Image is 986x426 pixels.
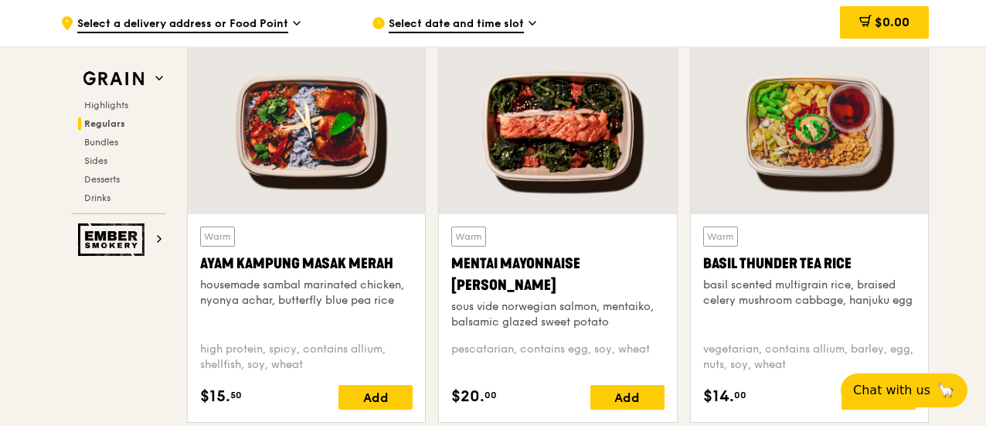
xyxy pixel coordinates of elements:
div: Mentai Mayonnaise [PERSON_NAME] [451,253,664,296]
div: basil scented multigrain rice, braised celery mushroom cabbage, hanjuku egg [703,278,916,308]
span: 🦙 [937,381,955,400]
span: 00 [484,389,497,401]
img: Grain web logo [78,65,149,93]
span: Chat with us [853,381,930,400]
div: Add [590,385,665,410]
span: Select a delivery address or Food Point [77,16,288,33]
span: $0.00 [875,15,909,29]
div: pescatarian, contains egg, soy, wheat [451,342,664,373]
span: Highlights [84,100,128,111]
span: Desserts [84,174,120,185]
div: Add [841,385,916,410]
span: $14. [703,385,734,408]
div: Add [338,385,413,410]
div: housemade sambal marinated chicken, nyonya achar, butterfly blue pea rice [200,278,413,308]
span: $15. [200,385,230,408]
div: Basil Thunder Tea Rice [703,253,916,274]
span: 50 [230,389,242,401]
span: 00 [734,389,746,401]
div: Warm [200,227,235,247]
div: Ayam Kampung Masak Merah [200,253,413,274]
span: Select date and time slot [389,16,524,33]
button: Chat with us🦙 [841,373,967,407]
span: Drinks [84,193,110,203]
div: Warm [451,227,486,247]
span: Regulars [84,118,125,129]
div: vegetarian, contains allium, barley, egg, nuts, soy, wheat [703,342,916,373]
span: Sides [84,155,107,166]
img: Ember Smokery web logo [78,223,149,256]
span: Bundles [84,137,118,148]
div: Warm [703,227,738,247]
div: sous vide norwegian salmon, mentaiko, balsamic glazed sweet potato [451,299,664,330]
div: high protein, spicy, contains allium, shellfish, soy, wheat [200,342,413,373]
span: $20. [451,385,484,408]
